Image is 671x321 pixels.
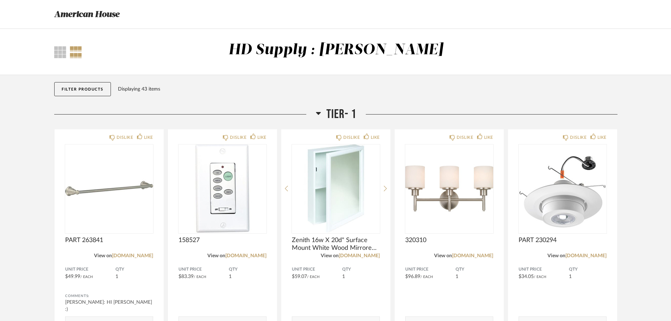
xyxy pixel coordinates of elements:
span: PART 263841 [65,236,153,244]
span: QTY [456,267,493,272]
span: 320310 [405,236,493,244]
span: Zenith 16w X 20d" Surface Mount White Wood Mirrored Medicine Cabinet [292,236,380,252]
img: undefined [65,144,153,233]
img: undefined [292,144,380,233]
div: LIKE [144,134,153,141]
span: $34.05 [519,274,534,279]
span: QTY [342,267,380,272]
span: 158527 [178,236,266,244]
span: 1 [342,274,345,279]
span: View on [321,253,339,258]
a: [DOMAIN_NAME] [339,253,380,258]
a: [DOMAIN_NAME] [452,253,493,258]
img: undefined [405,144,493,233]
a: [DOMAIN_NAME] [112,253,153,258]
div: Comments: [65,292,153,300]
span: Tier- 1 [326,107,356,122]
span: View on [547,253,565,258]
span: Unit Price [65,267,115,272]
span: 1 [115,274,118,279]
div: LIKE [257,134,266,141]
span: View on [434,253,452,258]
img: undefined [519,144,607,233]
div: HD Supply : [PERSON_NAME] [228,43,444,57]
span: View on [94,253,112,258]
h3: American House [54,8,119,21]
span: 1 [229,274,232,279]
a: [DOMAIN_NAME] [225,253,266,258]
span: Unit Price [178,267,229,272]
span: / Each [194,275,206,279]
span: QTY [115,267,153,272]
div: Displaying 43 items [118,85,614,93]
span: $59.07 [292,274,307,279]
div: DISLIKE [457,134,473,141]
span: View on [207,253,225,258]
div: DISLIKE [570,134,587,141]
span: Unit Price [405,267,456,272]
div: LIKE [371,134,380,141]
span: / Each [307,275,320,279]
button: Filter Products [54,82,111,96]
span: / Each [534,275,546,279]
div: DISLIKE [343,134,360,141]
div: DISLIKE [230,134,246,141]
span: / Each [420,275,433,279]
span: / Each [80,275,93,279]
div: LIKE [597,134,607,141]
span: 1 [569,274,572,279]
span: $49.99 [65,274,80,279]
div: LIKE [484,134,493,141]
span: $83.39 [178,274,194,279]
span: QTY [569,267,607,272]
span: QTY [229,267,266,272]
span: PART 230294 [519,236,607,244]
span: Unit Price [519,267,569,272]
span: $96.89 [405,274,420,279]
a: [DOMAIN_NAME] [565,253,607,258]
img: undefined [178,144,266,233]
div: [PERSON_NAME]: HI [PERSON_NAME] :) [65,299,153,313]
span: Unit Price [292,267,342,272]
span: 1 [456,274,458,279]
div: DISLIKE [117,134,133,141]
